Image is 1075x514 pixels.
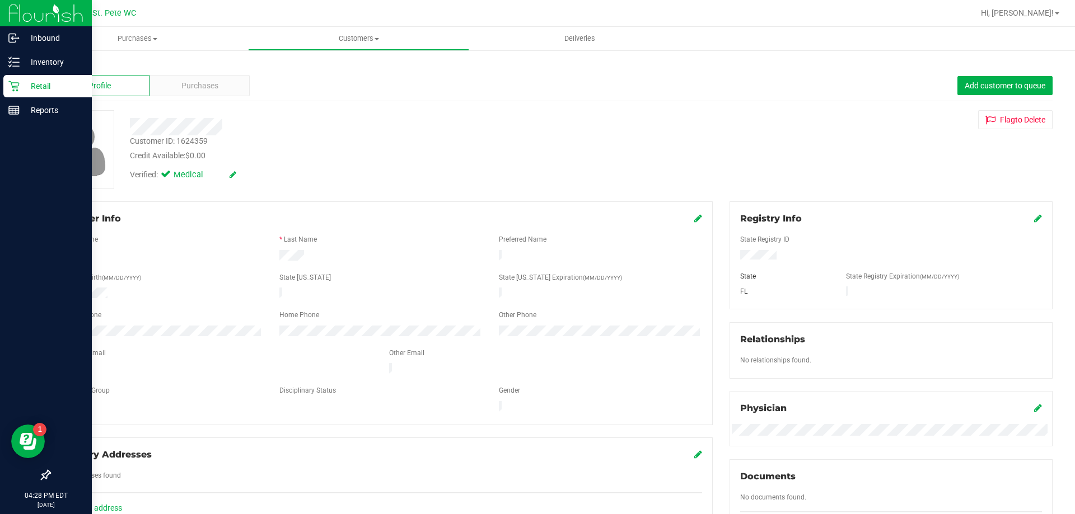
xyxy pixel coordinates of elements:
label: State Registry ID [740,234,789,244]
span: Physician [740,403,787,413]
label: Preferred Name [499,234,546,244]
div: Customer ID: 1624359 [130,135,208,147]
span: St. Pete WC [92,8,136,18]
label: Date of Birth [64,272,141,282]
span: (MM/DD/YYYY) [583,275,622,281]
p: Inbound [20,31,87,45]
a: Deliveries [469,27,690,50]
div: State [732,271,838,281]
span: Profile [88,80,111,92]
span: No documents found. [740,493,806,501]
label: Other Phone [499,310,536,320]
span: Hi, [PERSON_NAME]! [981,8,1054,17]
label: Other Email [389,348,424,358]
label: Home Phone [279,310,319,320]
span: Registry Info [740,213,802,224]
p: Retail [20,79,87,93]
div: Verified: [130,169,236,181]
span: $0.00 [185,151,205,160]
span: Customers [249,34,469,44]
div: Credit Available: [130,150,623,162]
label: State [US_STATE] [279,272,331,282]
span: Purchases [27,34,248,44]
p: 04:28 PM EDT [5,491,87,501]
inline-svg: Reports [8,105,20,116]
inline-svg: Inventory [8,56,20,68]
a: Purchases [27,27,248,50]
iframe: Resource center [11,425,45,458]
span: Deliveries [549,34,610,44]
p: Reports [20,103,87,117]
button: Add customer to queue [957,76,1053,95]
span: Relationships [740,334,805,345]
a: Customers [248,27,469,50]
span: (MM/DD/YYYY) [102,275,141,281]
p: [DATE] [5,501,87,509]
span: Purchases [181,80,218,92]
label: Gender [499,385,520,395]
label: Disciplinary Status [279,385,336,395]
span: Add customer to queue [965,81,1045,90]
label: State [US_STATE] Expiration [499,272,622,282]
inline-svg: Retail [8,81,20,92]
span: Delivery Addresses [60,449,152,460]
button: Flagto Delete [978,110,1053,129]
span: Medical [174,169,218,181]
span: Documents [740,471,796,482]
p: Inventory [20,55,87,69]
inline-svg: Inbound [8,32,20,44]
iframe: Resource center unread badge [33,423,46,436]
span: (MM/DD/YYYY) [920,273,959,280]
label: No relationships found. [740,355,811,365]
label: State Registry Expiration [846,271,959,281]
div: FL [732,286,838,296]
label: Last Name [284,234,317,244]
